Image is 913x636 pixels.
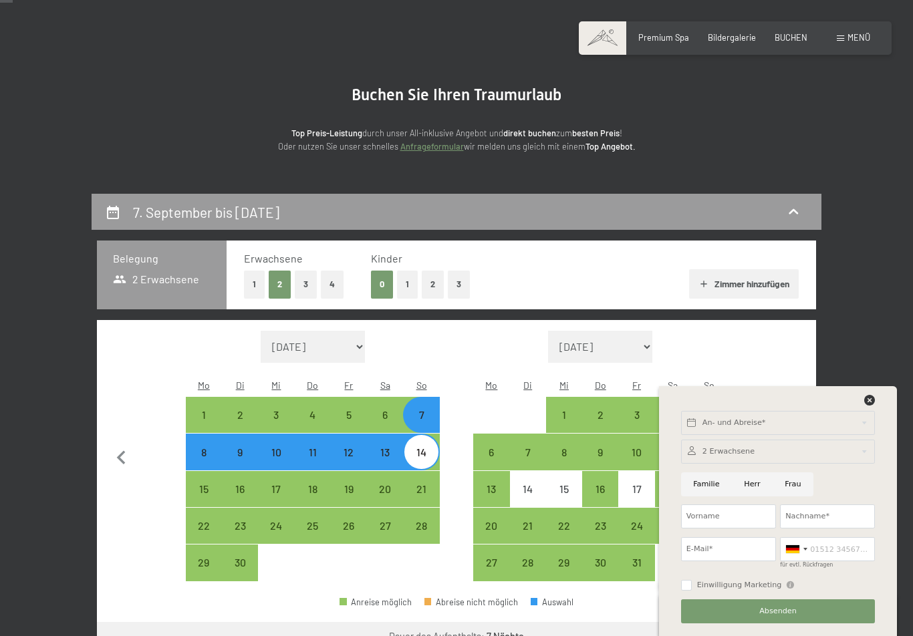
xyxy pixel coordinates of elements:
div: 5 [332,410,366,443]
div: Anreise möglich [340,598,412,607]
div: Anreise möglich [655,508,691,544]
div: Anreise möglich [186,508,222,544]
div: Wed Oct 29 2025 [546,544,582,581]
div: Anreise nicht möglich [618,471,654,507]
div: 22 [547,520,581,554]
div: Sat Oct 25 2025 [655,508,691,544]
div: Mon Sep 29 2025 [186,544,222,581]
div: Sat Sep 27 2025 [367,508,403,544]
button: 2 [422,271,444,298]
div: Anreise möglich [473,471,509,507]
div: 21 [511,520,545,554]
div: Anreise möglich [222,471,258,507]
div: Fri Oct 10 2025 [618,434,654,470]
button: Nächster Monat [777,331,805,582]
div: Anreise möglich [186,471,222,507]
div: Tue Sep 09 2025 [222,434,258,470]
abbr: Freitag [344,379,353,391]
div: 18 [656,484,690,517]
div: Anreise möglich [367,397,403,433]
abbr: Freitag [632,379,641,391]
span: Absenden [759,606,797,617]
div: Anreise möglich [186,544,222,581]
div: 9 [583,447,617,480]
div: 12 [332,447,366,480]
div: Anreise möglich [403,434,439,470]
div: 1 [547,410,581,443]
div: Anreise möglich [367,508,403,544]
div: Thu Sep 04 2025 [295,397,331,433]
div: 6 [475,447,508,480]
div: 20 [368,484,402,517]
span: Premium Spa [638,32,689,43]
div: 2 [583,410,617,443]
button: Zimmer hinzufügen [689,269,798,299]
div: 7 [511,447,545,480]
div: Sun Sep 14 2025 [403,434,439,470]
span: Buchen Sie Ihren Traumurlaub [352,86,561,104]
strong: Top Preis-Leistung [291,128,362,138]
div: Wed Sep 24 2025 [258,508,294,544]
div: Mon Oct 20 2025 [473,508,509,544]
h2: 7. September bis [DATE] [133,204,279,220]
button: 3 [448,271,470,298]
div: Anreise möglich [186,434,222,470]
abbr: Montag [485,379,497,391]
div: 24 [259,520,293,554]
div: Abreise nicht möglich [424,598,518,607]
div: Auswahl [531,598,573,607]
div: 17 [259,484,293,517]
div: Fri Oct 03 2025 [618,397,654,433]
div: 30 [583,557,617,591]
div: Tue Sep 16 2025 [222,471,258,507]
div: Fri Sep 26 2025 [331,508,367,544]
div: Anreise möglich [331,471,367,507]
div: Anreise möglich [367,471,403,507]
div: 4 [296,410,330,443]
div: 28 [511,557,545,591]
abbr: Dienstag [236,379,245,391]
button: Vorheriger Monat [108,331,136,582]
div: 29 [187,557,221,591]
div: Anreise möglich [473,544,509,581]
div: Anreise möglich [618,544,654,581]
div: Sat Oct 11 2025 [655,434,691,470]
div: 10 [259,447,293,480]
div: 14 [511,484,545,517]
div: 16 [223,484,257,517]
abbr: Sonntag [416,379,427,391]
div: 25 [656,520,690,554]
div: 11 [296,447,330,480]
div: 3 [620,410,653,443]
div: Mon Oct 27 2025 [473,544,509,581]
div: 15 [547,484,581,517]
div: Anreise möglich [258,471,294,507]
div: Anreise möglich [546,434,582,470]
div: Anreise möglich [295,508,331,544]
abbr: Samstag [668,379,678,391]
label: für evtl. Rückfragen [780,562,833,568]
button: 0 [371,271,393,298]
div: Sun Sep 07 2025 [403,397,439,433]
div: Anreise möglich [582,508,618,544]
div: Mon Sep 15 2025 [186,471,222,507]
abbr: Mittwoch [559,379,569,391]
div: Tue Sep 02 2025 [222,397,258,433]
div: Anreise möglich [655,434,691,470]
abbr: Donnerstag [307,379,318,391]
span: Kinder [371,252,402,265]
div: Thu Oct 30 2025 [582,544,618,581]
div: 28 [404,520,438,554]
div: Thu Sep 11 2025 [295,434,331,470]
div: 13 [368,447,402,480]
div: Fri Sep 12 2025 [331,434,367,470]
div: Anreise möglich [473,434,509,470]
div: Fri Oct 24 2025 [618,508,654,544]
strong: besten Preis [572,128,620,138]
span: Menü [847,32,870,43]
div: 24 [620,520,653,554]
div: 7 [404,410,438,443]
div: Anreise möglich [546,508,582,544]
div: 22 [187,520,221,554]
div: Tue Sep 23 2025 [222,508,258,544]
